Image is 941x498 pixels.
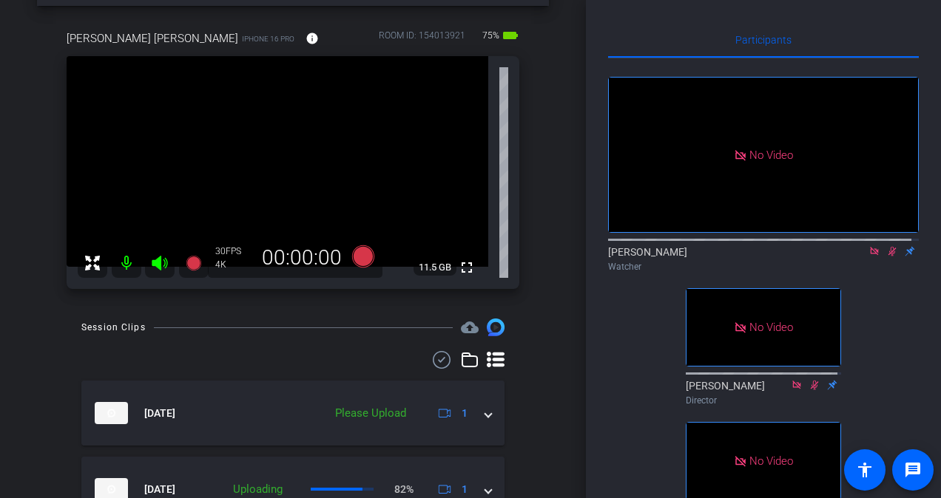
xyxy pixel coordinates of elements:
[608,245,919,273] div: [PERSON_NAME]
[904,461,922,479] mat-icon: message
[480,24,502,47] span: 75%
[95,402,128,424] img: thumb-nail
[487,318,505,336] img: Session clips
[394,482,414,497] p: 82%
[144,406,175,421] span: [DATE]
[215,259,252,270] div: 4K
[462,406,468,421] span: 1
[461,318,479,336] mat-icon: cloud_upload
[226,246,241,256] span: FPS
[67,30,238,47] span: [PERSON_NAME] [PERSON_NAME]
[735,35,792,45] span: Participants
[226,481,290,498] div: Uploading
[749,454,793,467] span: No Video
[215,245,252,257] div: 30
[252,245,351,270] div: 00:00:00
[686,378,841,407] div: [PERSON_NAME]
[306,32,319,45] mat-icon: info
[242,33,294,44] span: iPhone 16 Pro
[856,461,874,479] mat-icon: accessibility
[458,259,476,276] mat-icon: fullscreen
[81,320,146,335] div: Session Clips
[686,394,841,407] div: Director
[414,259,456,276] span: 11.5 GB
[462,482,468,497] span: 1
[749,321,793,334] span: No Video
[328,405,414,422] div: Please Upload
[81,381,505,446] mat-expansion-panel-header: thumb-nail[DATE]Please Upload1
[461,318,479,336] span: Destinations for your clips
[502,27,519,44] mat-icon: battery_std
[608,260,919,273] div: Watcher
[379,29,465,50] div: ROOM ID: 154013921
[749,148,793,161] span: No Video
[144,482,175,497] span: [DATE]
